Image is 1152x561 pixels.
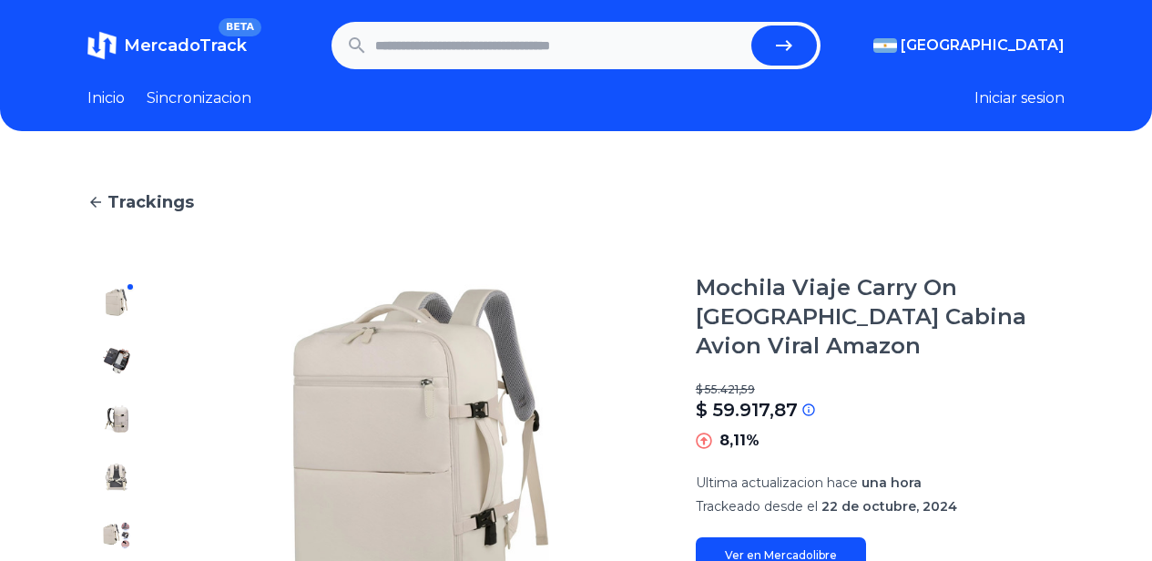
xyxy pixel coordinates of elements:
button: Iniciar sesion [974,87,1065,109]
span: BETA [219,18,261,36]
span: Ultima actualizacion hace [696,474,858,491]
img: Mochila Viaje Carry On Equipaje Cabina Avion Viral Amazon [102,346,131,375]
p: $ 59.917,87 [696,397,798,423]
h1: Mochila Viaje Carry On [GEOGRAPHIC_DATA] Cabina Avion Viral Amazon [696,273,1065,361]
span: [GEOGRAPHIC_DATA] [901,35,1065,56]
a: MercadoTrackBETA [87,31,247,60]
span: una hora [861,474,922,491]
span: MercadoTrack [124,36,247,56]
span: Trackings [107,189,194,215]
img: Argentina [873,38,897,53]
img: Mochila Viaje Carry On Equipaje Cabina Avion Viral Amazon [102,463,131,492]
button: [GEOGRAPHIC_DATA] [873,35,1065,56]
img: Mochila Viaje Carry On Equipaje Cabina Avion Viral Amazon [102,288,131,317]
span: Trackeado desde el [696,498,818,515]
img: Mochila Viaje Carry On Equipaje Cabina Avion Viral Amazon [102,521,131,550]
a: Sincronizacion [147,87,251,109]
a: Trackings [87,189,1065,215]
p: $ 55.421,59 [696,382,1065,397]
img: MercadoTrack [87,31,117,60]
span: 22 de octubre, 2024 [821,498,957,515]
img: Mochila Viaje Carry On Equipaje Cabina Avion Viral Amazon [102,404,131,433]
p: 8,11% [719,430,760,452]
a: Inicio [87,87,125,109]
